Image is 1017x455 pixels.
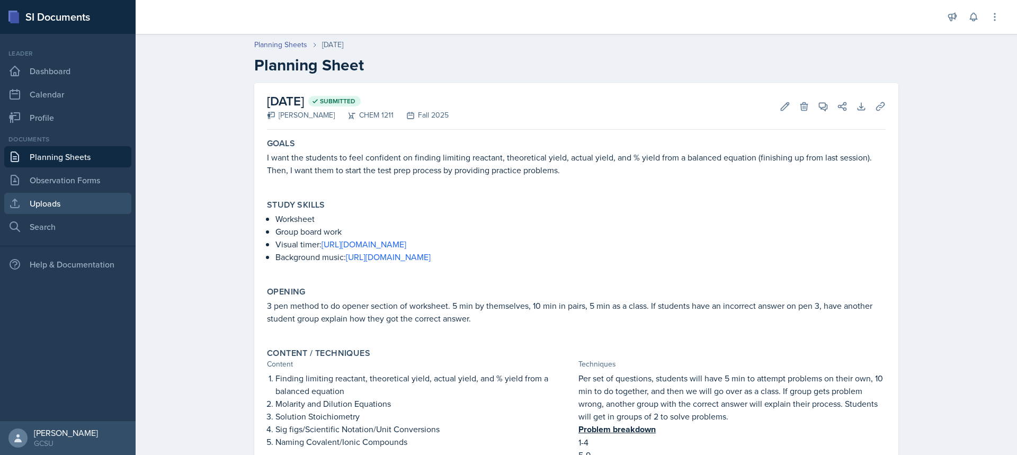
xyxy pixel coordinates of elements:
[267,348,370,359] label: Content / Techniques
[346,251,431,263] a: [URL][DOMAIN_NAME]
[4,60,131,82] a: Dashboard
[322,238,406,250] a: [URL][DOMAIN_NAME]
[4,107,131,128] a: Profile
[335,110,394,121] div: CHEM 1211
[267,151,886,176] p: I want the students to feel confident on finding limiting reactant, theoretical yield, actual yie...
[275,410,574,423] p: Solution Stoichiometry
[275,251,886,263] p: Background music:
[322,39,343,50] div: [DATE]
[4,254,131,275] div: Help & Documentation
[4,146,131,167] a: Planning Sheets
[254,56,898,75] h2: Planning Sheet
[34,438,98,449] div: GCSU
[267,200,325,210] label: Study Skills
[578,372,886,423] p: Per set of questions, students will have 5 min to attempt problems on their own, 10 min to do tog...
[254,39,307,50] a: Planning Sheets
[275,225,886,238] p: Group board work
[267,138,295,149] label: Goals
[4,84,131,105] a: Calendar
[267,92,449,111] h2: [DATE]
[267,359,574,370] div: Content
[4,169,131,191] a: Observation Forms
[275,212,886,225] p: Worksheet
[320,97,355,105] span: Submitted
[275,372,574,397] p: Finding limiting reactant, theoretical yield, actual yield, and % yield from a balanced equation
[578,359,886,370] div: Techniques
[4,49,131,58] div: Leader
[275,238,886,251] p: Visual timer:
[267,299,886,325] p: 3 pen method to do opener section of worksheet. 5 min by themselves, 10 min in pairs, 5 min as a ...
[4,135,131,144] div: Documents
[578,436,886,449] p: 1-4
[267,287,306,297] label: Opening
[4,216,131,237] a: Search
[394,110,449,121] div: Fall 2025
[275,435,574,448] p: Naming Covalent/Ionic Compounds
[275,397,574,410] p: Molarity and Dilution Equations
[578,423,656,435] u: Problem breakdown
[4,193,131,214] a: Uploads
[34,427,98,438] div: [PERSON_NAME]
[267,110,335,121] div: [PERSON_NAME]
[275,423,574,435] p: Sig figs/Scientific Notation/Unit Conversions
